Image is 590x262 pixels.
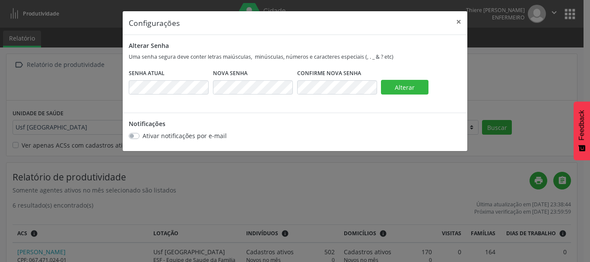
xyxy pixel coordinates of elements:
legend: Senha Atual [129,69,209,80]
h5: Configurações [129,17,180,28]
label: Ativar notificações por e-mail [143,131,227,140]
label: Notificações [129,119,165,128]
span: Alterar [395,83,415,92]
button: Close [450,11,467,32]
button: Feedback - Mostrar pesquisa [574,101,590,160]
button: Alterar [381,80,428,95]
label: Alterar Senha [129,41,169,50]
p: Uma senha segura deve conter letras maiúsculas, minúsculas, números e caracteres especiais (, . _... [129,53,461,60]
span: Feedback [578,110,586,140]
legend: Confirme Nova Senha [297,69,377,80]
legend: Nova Senha [213,69,293,80]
